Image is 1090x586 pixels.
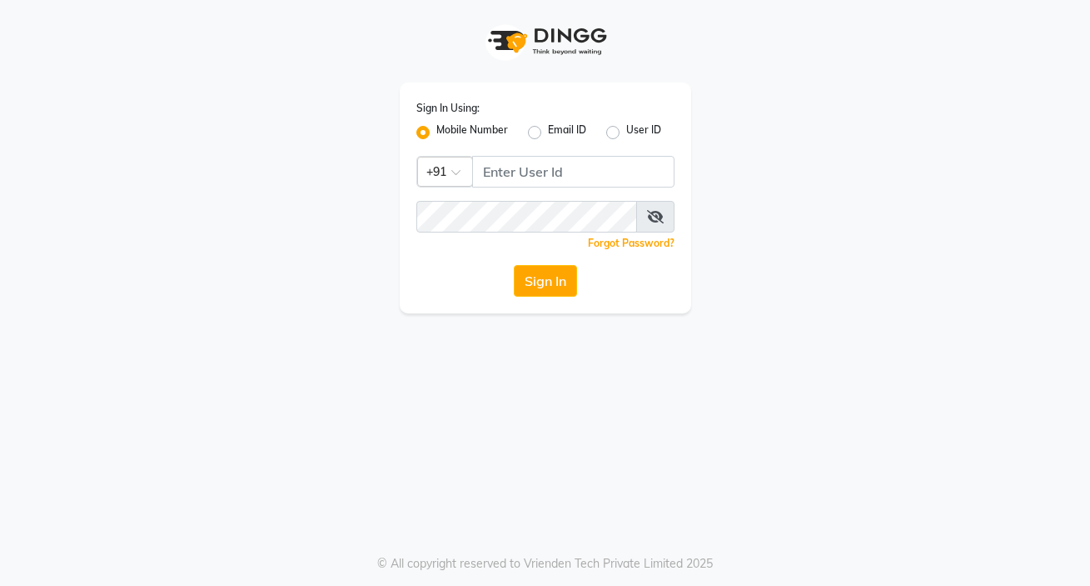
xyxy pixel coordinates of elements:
[548,123,586,143] label: Email ID
[472,156,674,188] input: Username
[436,123,508,143] label: Mobile Number
[588,237,674,249] a: Forgot Password?
[416,101,480,116] label: Sign In Using:
[416,201,637,233] input: Username
[479,17,612,66] img: logo1.svg
[626,123,661,143] label: User ID
[514,265,577,297] button: Sign In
